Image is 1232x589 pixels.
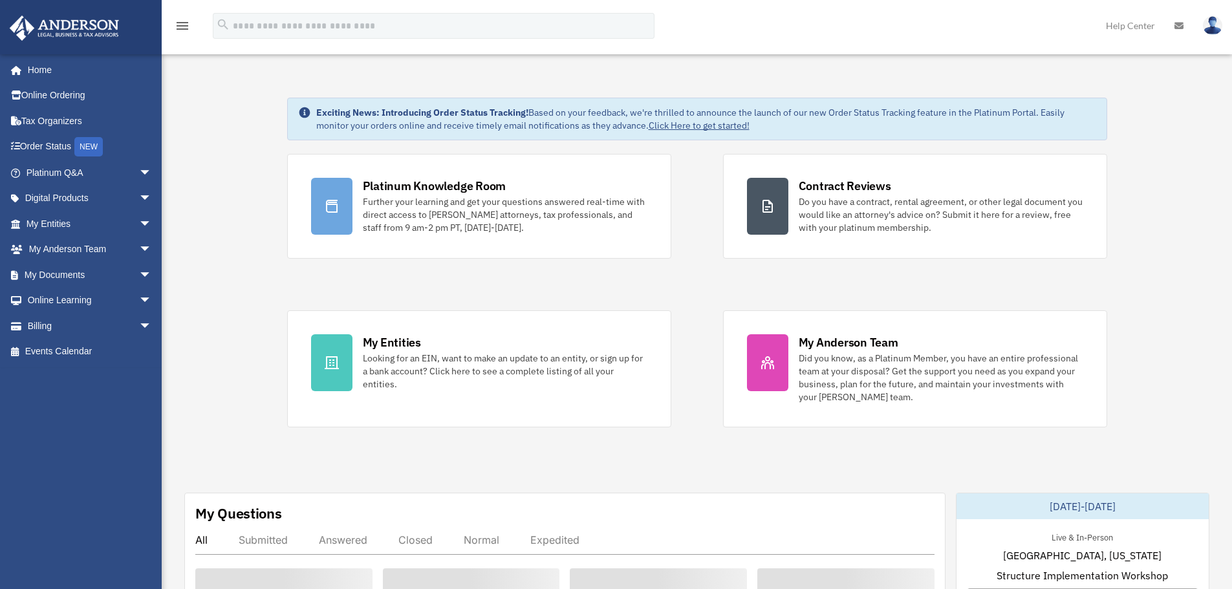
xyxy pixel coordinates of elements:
img: User Pic [1203,16,1222,35]
img: Anderson Advisors Platinum Portal [6,16,123,41]
div: My Questions [195,504,282,523]
div: Answered [319,533,367,546]
div: Did you know, as a Platinum Member, you have an entire professional team at your disposal? Get th... [799,352,1083,403]
a: Click Here to get started! [649,120,750,131]
span: arrow_drop_down [139,211,165,237]
a: My Entities Looking for an EIN, want to make an update to an entity, or sign up for a bank accoun... [287,310,671,427]
a: My Documentsarrow_drop_down [9,262,171,288]
div: Do you have a contract, rental agreement, or other legal document you would like an attorney's ad... [799,195,1083,234]
a: Contract Reviews Do you have a contract, rental agreement, or other legal document you would like... [723,154,1107,259]
span: arrow_drop_down [139,262,165,288]
a: My Entitiesarrow_drop_down [9,211,171,237]
div: My Anderson Team [799,334,898,350]
div: Closed [398,533,433,546]
div: Live & In-Person [1041,530,1123,543]
span: arrow_drop_down [139,313,165,339]
span: [GEOGRAPHIC_DATA], [US_STATE] [1003,548,1162,563]
a: Platinum Q&Aarrow_drop_down [9,160,171,186]
a: My Anderson Team Did you know, as a Platinum Member, you have an entire professional team at your... [723,310,1107,427]
div: Further your learning and get your questions answered real-time with direct access to [PERSON_NAM... [363,195,647,234]
span: arrow_drop_down [139,186,165,212]
a: Tax Organizers [9,108,171,134]
span: Structure Implementation Workshop [997,568,1168,583]
a: Online Ordering [9,83,171,109]
a: Events Calendar [9,339,171,365]
a: Billingarrow_drop_down [9,313,171,339]
a: Platinum Knowledge Room Further your learning and get your questions answered real-time with dire... [287,154,671,259]
a: Order StatusNEW [9,134,171,160]
a: Digital Productsarrow_drop_down [9,186,171,211]
strong: Exciting News: Introducing Order Status Tracking! [316,107,528,118]
div: [DATE]-[DATE] [956,493,1209,519]
div: Based on your feedback, we're thrilled to announce the launch of our new Order Status Tracking fe... [316,106,1096,132]
div: Expedited [530,533,579,546]
div: All [195,533,208,546]
div: Normal [464,533,499,546]
div: Platinum Knowledge Room [363,178,506,194]
div: NEW [74,137,103,156]
a: My Anderson Teamarrow_drop_down [9,237,171,262]
div: My Entities [363,334,421,350]
div: Submitted [239,533,288,546]
a: Online Learningarrow_drop_down [9,288,171,314]
span: arrow_drop_down [139,288,165,314]
i: menu [175,18,190,34]
div: Contract Reviews [799,178,891,194]
span: arrow_drop_down [139,160,165,186]
a: menu [175,23,190,34]
a: Home [9,57,165,83]
span: arrow_drop_down [139,237,165,263]
i: search [216,17,230,32]
div: Looking for an EIN, want to make an update to an entity, or sign up for a bank account? Click her... [363,352,647,391]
